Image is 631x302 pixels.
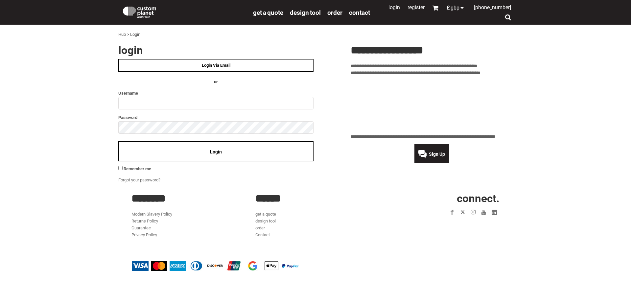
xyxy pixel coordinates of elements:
[349,9,370,16] a: Contact
[127,31,129,38] div: >
[255,225,265,230] a: order
[380,193,500,204] h2: CONNECT.
[255,219,276,223] a: design tool
[132,261,149,271] img: Visa
[188,261,205,271] img: Diners Club
[124,166,151,171] span: Remember me
[253,9,283,16] a: get a quote
[327,9,342,16] a: order
[409,221,500,229] iframe: Customer reviews powered by Trustpilot
[118,114,314,121] label: Password
[474,4,511,11] span: [PHONE_NUMBER]
[408,4,425,11] a: Register
[282,264,298,268] img: PayPal
[255,232,270,237] a: Contact
[388,4,400,11] a: Login
[226,261,242,271] img: China UnionPay
[263,261,280,271] img: Apple Pay
[130,31,140,38] div: Login
[118,32,126,37] a: Hub
[290,9,321,16] a: design tool
[447,5,451,11] span: £
[118,59,314,72] a: Login Via Email
[451,5,459,11] span: GBP
[118,2,250,21] a: Custom Planet
[170,261,186,271] img: American Express
[202,63,230,68] span: Login Via Email
[429,151,445,157] span: Sign Up
[131,212,172,217] a: Modern Slavery Policy
[118,177,160,182] a: Forgot your password?
[131,219,158,223] a: Returns Policy
[245,261,261,271] img: Google Pay
[118,166,123,170] input: Remember me
[151,261,167,271] img: Mastercard
[118,89,314,97] label: Username
[351,80,513,129] iframe: Customer reviews powered by Trustpilot
[210,149,222,154] span: Login
[118,45,314,56] h2: Login
[122,5,157,18] img: Custom Planet
[118,79,314,85] h4: OR
[207,261,223,271] img: Discover
[131,232,157,237] a: Privacy Policy
[255,212,276,217] a: get a quote
[131,225,151,230] a: Guarantee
